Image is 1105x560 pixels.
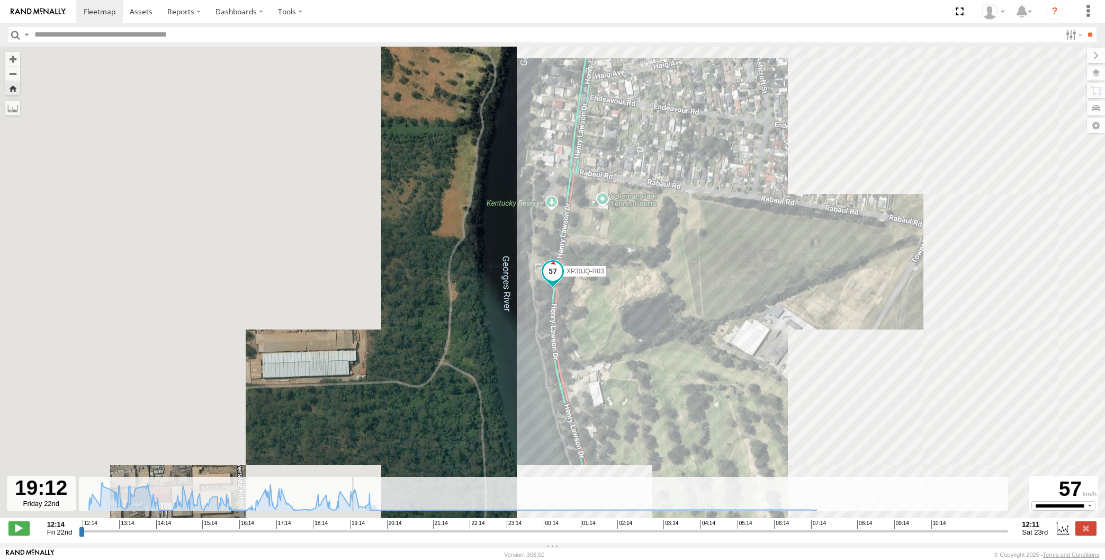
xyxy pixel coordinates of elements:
span: 01:14 [581,520,596,529]
span: Fri 22nd Aug 2025 [47,528,73,536]
span: 12:14 [83,520,97,529]
label: Play/Stop [8,521,30,535]
span: 20:14 [387,520,402,529]
label: Map Settings [1087,118,1105,133]
span: 09:14 [894,520,909,529]
button: Zoom in [5,52,20,66]
div: © Copyright 2025 - [994,552,1099,558]
span: XP30JQ-R03 [566,268,604,275]
span: 17:14 [276,520,291,529]
button: Zoom out [5,66,20,81]
div: Version: 306.00 [504,552,544,558]
span: 04:14 [700,520,715,529]
i: ? [1046,3,1063,20]
span: 05:14 [738,520,752,529]
span: 23:14 [507,520,522,529]
span: 02:14 [617,520,632,529]
span: 14:14 [156,520,171,529]
span: 22:14 [470,520,484,529]
div: 57 [1031,477,1097,501]
button: Zoom Home [5,81,20,95]
span: Sat 23rd Aug 2025 [1022,528,1048,536]
span: 03:14 [663,520,678,529]
span: 00:14 [544,520,559,529]
span: 21:14 [433,520,448,529]
span: 10:14 [931,520,946,529]
span: 18:14 [313,520,328,529]
span: 19:14 [350,520,365,529]
span: 06:14 [774,520,789,529]
label: Search Query [22,27,31,42]
div: Quang MAC [978,4,1009,20]
span: 07:14 [811,520,826,529]
label: Search Filter Options [1062,27,1084,42]
label: Measure [5,101,20,115]
span: 16:14 [239,520,254,529]
span: 13:14 [119,520,134,529]
label: Close [1075,521,1097,535]
span: 15:14 [202,520,217,529]
a: Terms and Conditions [1043,552,1099,558]
span: 08:14 [857,520,872,529]
a: Visit our Website [6,549,55,560]
img: rand-logo.svg [11,8,66,15]
strong: 12:11 [1022,520,1048,528]
strong: 12:14 [47,520,73,528]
